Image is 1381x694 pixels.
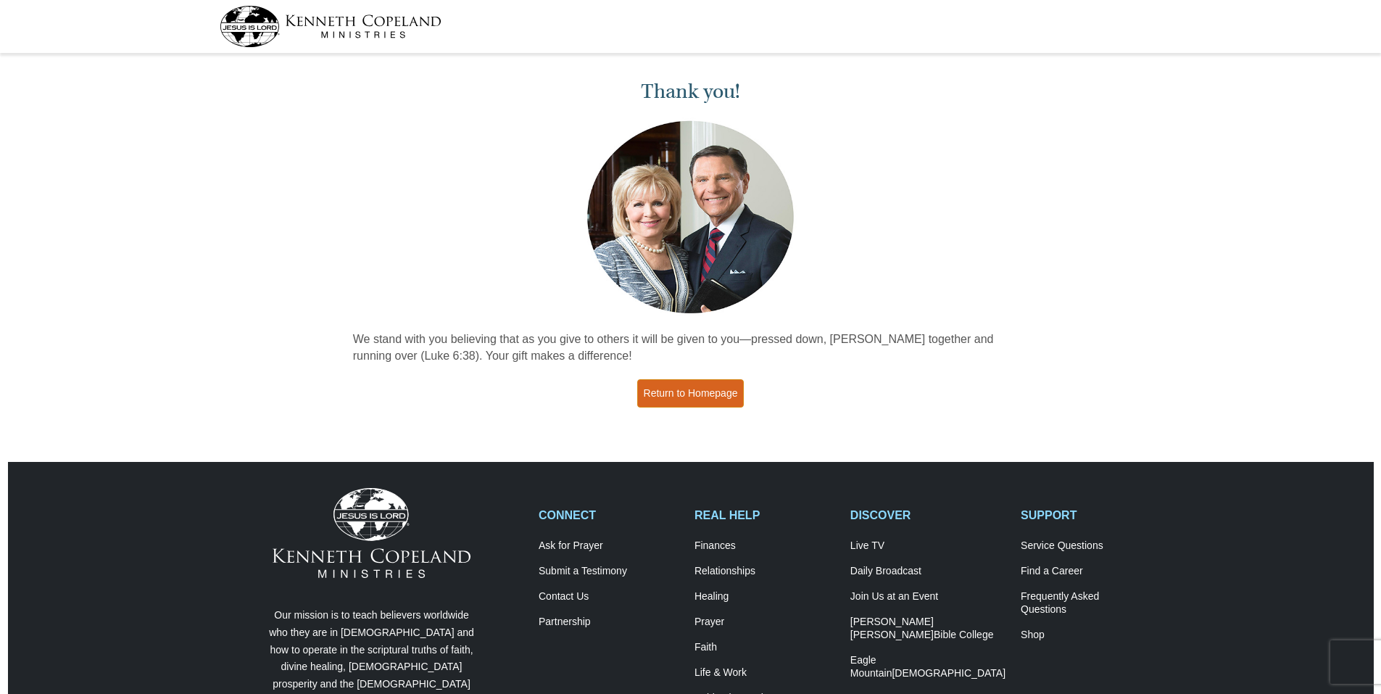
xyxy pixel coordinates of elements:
[353,80,1029,104] h1: Thank you!
[584,117,797,317] img: Kenneth and Gloria
[353,331,1029,365] p: We stand with you believing that as you give to others it will be given to you—pressed down, [PER...
[220,6,441,47] img: kcm-header-logo.svg
[1021,565,1161,578] a: Find a Career
[1021,508,1161,522] h2: SUPPORT
[934,629,994,640] span: Bible College
[694,666,835,679] a: Life & Work
[539,565,679,578] a: Submit a Testimony
[850,616,1005,642] a: [PERSON_NAME] [PERSON_NAME]Bible College
[539,616,679,629] a: Partnership
[694,641,835,654] a: Faith
[694,616,835,629] a: Prayer
[694,508,835,522] h2: REAL HELP
[637,379,745,408] a: Return to Homepage
[850,654,1005,680] a: Eagle Mountain[DEMOGRAPHIC_DATA]
[273,488,470,578] img: Kenneth Copeland Ministries
[539,508,679,522] h2: CONNECT
[694,590,835,603] a: Healing
[539,540,679,553] a: Ask for Prayer
[850,565,1005,578] a: Daily Broadcast
[850,508,1005,522] h2: DISCOVER
[539,590,679,603] a: Contact Us
[1021,590,1161,616] a: Frequently AskedQuestions
[1021,540,1161,553] a: Service Questions
[694,540,835,553] a: Finances
[850,590,1005,603] a: Join Us at an Event
[1021,629,1161,642] a: Shop
[892,667,1005,679] span: [DEMOGRAPHIC_DATA]
[694,565,835,578] a: Relationships
[850,540,1005,553] a: Live TV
